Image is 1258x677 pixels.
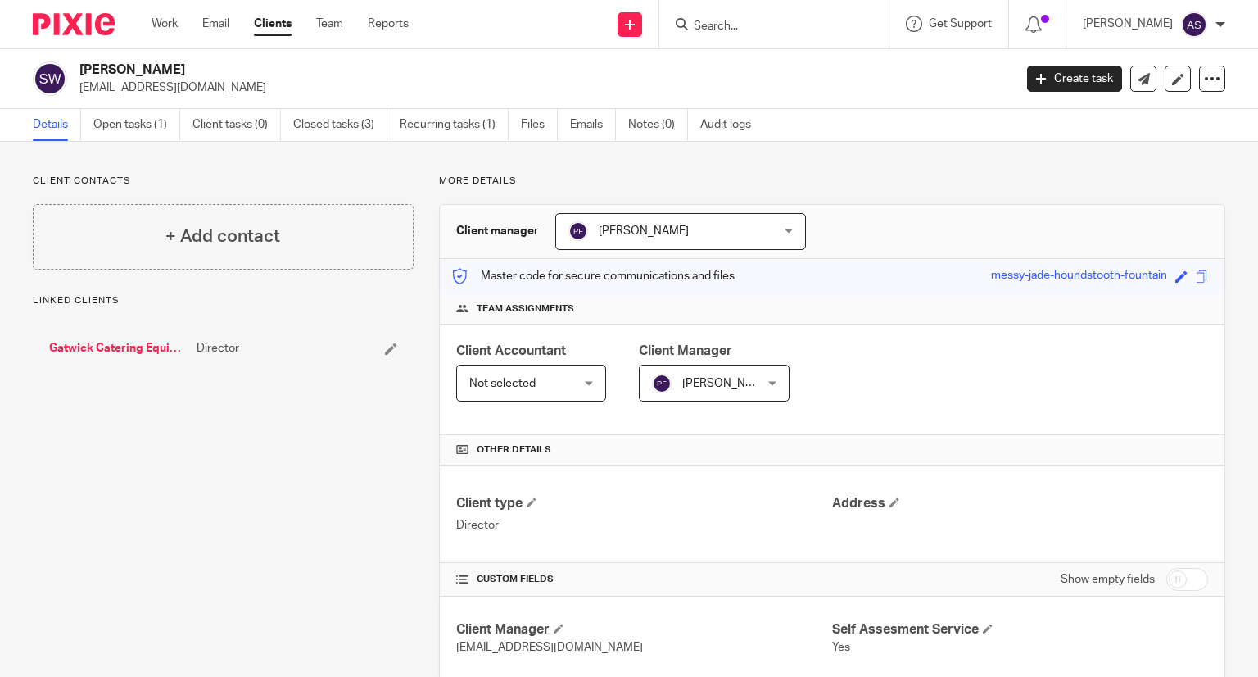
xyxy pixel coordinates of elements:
span: [PERSON_NAME] [682,378,772,389]
img: svg%3E [568,221,588,241]
h3: Client manager [456,223,539,239]
a: Audit logs [700,109,763,141]
h2: [PERSON_NAME] [79,61,818,79]
span: Client Manager [639,344,732,357]
a: Recurring tasks (1) [400,109,509,141]
a: Open tasks (1) [93,109,180,141]
a: Gatwick Catering Equipment & Servicing Ltd [49,340,188,357]
a: Create task [1027,66,1122,92]
p: [PERSON_NAME] [1083,16,1173,32]
a: Closed tasks (3) [293,109,387,141]
span: Other details [477,443,551,457]
a: Emails [570,109,616,141]
img: svg%3E [652,374,672,393]
a: Reports [368,16,409,32]
a: Email [202,16,229,32]
span: [PERSON_NAME] [599,225,689,237]
a: Client tasks (0) [192,109,281,141]
p: Client contacts [33,175,414,188]
span: [EMAIL_ADDRESS][DOMAIN_NAME] [456,642,643,653]
span: Team assignments [477,302,574,316]
span: Yes [832,642,850,653]
p: More details [439,175,1225,188]
h4: + Add contact [165,224,280,249]
span: Director [197,340,239,357]
a: Work [152,16,178,32]
p: Director [456,517,832,534]
h4: CUSTOM FIELDS [456,573,832,586]
p: Master code for secure communications and files [452,268,735,284]
a: Clients [254,16,292,32]
p: [EMAIL_ADDRESS][DOMAIN_NAME] [79,80,1002,96]
label: Show empty fields [1061,571,1155,588]
span: Not selected [469,378,536,389]
h4: Self Assesment Service [832,621,1208,638]
span: Get Support [929,18,992,30]
img: Pixie [33,13,115,35]
input: Search [692,20,839,34]
span: Client Accountant [456,344,566,357]
h4: Address [832,495,1208,512]
h4: Client Manager [456,621,832,638]
div: messy-jade-houndstooth-fountain [991,267,1167,286]
p: Linked clients [33,294,414,307]
a: Details [33,109,81,141]
h4: Client type [456,495,832,512]
a: Files [521,109,558,141]
img: svg%3E [1181,11,1207,38]
a: Team [316,16,343,32]
img: svg%3E [33,61,67,96]
a: Notes (0) [628,109,688,141]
